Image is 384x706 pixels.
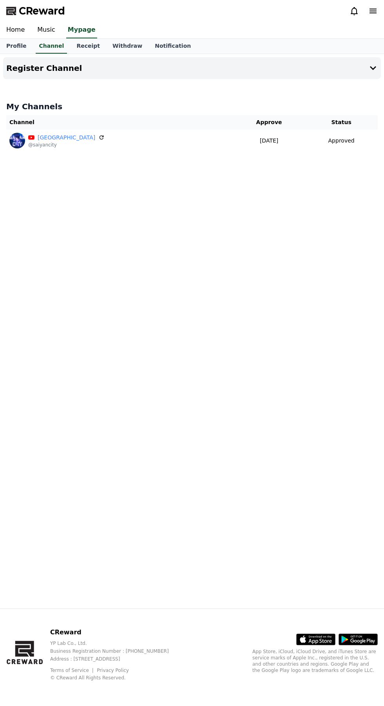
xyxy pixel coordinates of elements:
[106,39,149,54] a: Withdraw
[70,39,106,54] a: Receipt
[50,640,181,646] p: YP Lab Co., Ltd.
[6,64,82,72] h4: Register Channel
[233,115,305,130] th: Approve
[50,656,181,662] p: Address : [STREET_ADDRESS]
[19,5,65,17] span: CReward
[50,675,181,681] p: © CReward All Rights Reserved.
[236,137,302,145] p: [DATE]
[3,57,381,79] button: Register Channel
[149,39,197,54] a: Notification
[6,5,65,17] a: CReward
[97,668,129,673] a: Privacy Policy
[305,115,378,130] th: Status
[31,22,62,38] a: Music
[38,134,95,142] a: [GEOGRAPHIC_DATA]
[28,142,105,148] p: @saiyancity
[9,133,25,148] img: Saiyan City
[50,668,95,673] a: Terms of Service
[66,22,97,38] a: Mypage
[6,101,378,112] h4: My Channels
[50,648,181,654] p: Business Registration Number : [PHONE_NUMBER]
[328,137,355,145] p: Approved
[36,39,67,54] a: Channel
[6,115,233,130] th: Channel
[252,648,378,673] p: App Store, iCloud, iCloud Drive, and iTunes Store are service marks of Apple Inc., registered in ...
[50,628,181,637] p: CReward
